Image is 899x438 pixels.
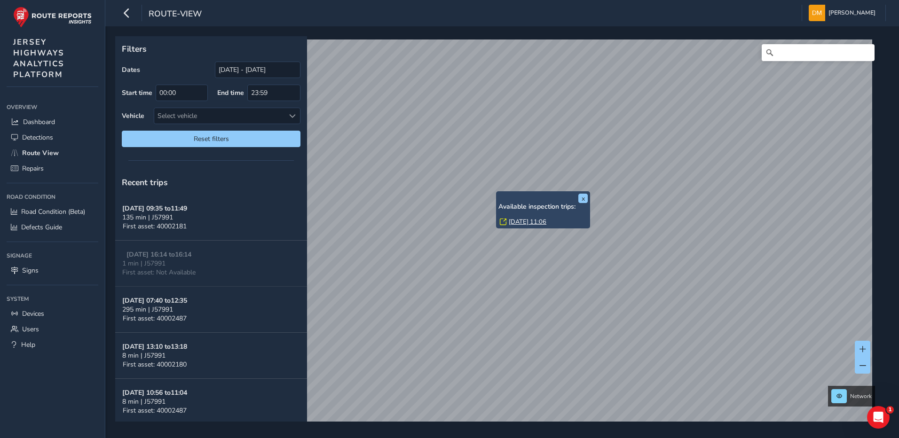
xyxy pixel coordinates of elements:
[7,204,98,219] a: Road Condition (Beta)
[123,222,187,231] span: First asset: 40002181
[122,111,144,120] label: Vehicle
[867,406,890,429] iframe: Intercom live chat
[762,44,875,61] input: Search
[7,190,98,204] div: Road Condition
[7,100,98,114] div: Overview
[498,203,588,211] h6: Available inspection trips:
[7,249,98,263] div: Signage
[7,130,98,145] a: Detections
[13,7,92,28] img: rr logo
[217,88,244,97] label: End time
[118,39,872,432] canvas: Map
[122,268,196,277] span: First asset: Not Available
[122,131,300,147] button: Reset filters
[149,8,202,21] span: route-view
[828,5,875,21] span: [PERSON_NAME]
[13,37,64,80] span: JERSEY HIGHWAYS ANALYTICS PLATFORM
[809,5,879,21] button: [PERSON_NAME]
[809,5,825,21] img: diamond-layout
[7,219,98,235] a: Defects Guide
[122,351,166,360] span: 8 min | J57991
[115,241,307,287] button: [DATE] 16:14 to16:141 min | J57991First asset: Not Available
[7,292,98,306] div: System
[154,108,284,124] div: Select vehicle
[22,149,59,157] span: Route View
[123,360,187,369] span: First asset: 40002180
[886,406,894,414] span: 1
[850,392,872,400] span: Network
[7,337,98,352] a: Help
[509,218,546,226] a: [DATE] 11:06
[122,397,166,406] span: 8 min | J57991
[21,340,35,349] span: Help
[123,406,187,415] span: First asset: 40002487
[122,388,187,397] strong: [DATE] 10:56 to 11:04
[122,259,166,268] span: 1 min | J57991
[22,309,44,318] span: Devices
[115,287,307,333] button: [DATE] 07:40 to12:35295 min | J57991First asset: 40002487
[23,117,55,126] span: Dashboard
[22,266,39,275] span: Signs
[7,306,98,321] a: Devices
[7,145,98,161] a: Route View
[129,134,293,143] span: Reset filters
[122,43,300,55] p: Filters
[22,325,39,334] span: Users
[22,164,44,173] span: Repairs
[122,342,187,351] strong: [DATE] 13:10 to 13:18
[126,250,191,259] strong: [DATE] 16:14 to 16:14
[7,161,98,176] a: Repairs
[115,333,307,379] button: [DATE] 13:10 to13:188 min | J57991First asset: 40002180
[115,379,307,425] button: [DATE] 10:56 to11:048 min | J57991First asset: 40002487
[122,296,187,305] strong: [DATE] 07:40 to 12:35
[123,314,187,323] span: First asset: 40002487
[122,305,173,314] span: 295 min | J57991
[21,223,62,232] span: Defects Guide
[7,114,98,130] a: Dashboard
[122,213,173,222] span: 135 min | J57991
[22,133,53,142] span: Detections
[578,194,588,203] button: x
[7,321,98,337] a: Users
[122,65,140,74] label: Dates
[122,204,187,213] strong: [DATE] 09:35 to 11:49
[122,88,152,97] label: Start time
[122,177,168,188] span: Recent trips
[115,195,307,241] button: [DATE] 09:35 to11:49135 min | J57991First asset: 40002181
[7,263,98,278] a: Signs
[21,207,85,216] span: Road Condition (Beta)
